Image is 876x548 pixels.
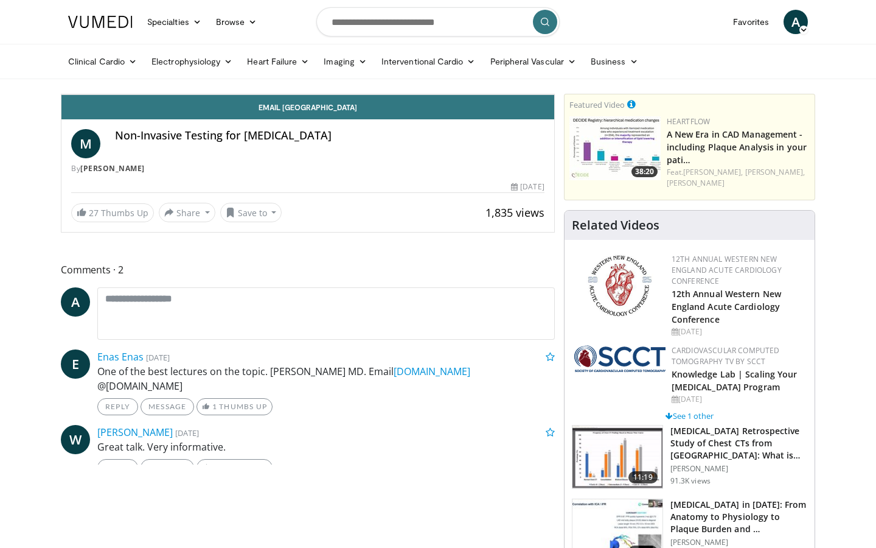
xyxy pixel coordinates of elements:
a: [DOMAIN_NAME] [394,365,470,378]
a: Enas Enas [97,350,144,364]
a: M [71,129,100,158]
div: [DATE] [672,326,805,337]
small: [DATE] [175,427,199,438]
img: 738d0e2d-290f-4d89-8861-908fb8b721dc.150x105_q85_crop-smart_upscale.jpg [569,116,661,180]
span: 27 [89,207,99,219]
img: 51a70120-4f25-49cc-93a4-67582377e75f.png.150x105_q85_autocrop_double_scale_upscale_version-0.2.png [574,345,666,372]
a: 1 Thumbs Up [196,459,273,476]
input: Search topics, interventions [316,7,560,37]
a: [PERSON_NAME] [80,163,145,174]
a: Electrophysiology [144,49,240,74]
a: Email [GEOGRAPHIC_DATA] [61,95,554,119]
button: Share [159,203,215,222]
div: [DATE] [511,181,544,192]
img: c2eb46a3-50d3-446d-a553-a9f8510c7760.150x105_q85_crop-smart_upscale.jpg [572,426,662,489]
a: Peripheral Vascular [483,49,583,74]
a: Clinical Cardio [61,49,144,74]
a: Heartflow [667,116,711,127]
a: 38:20 [569,116,661,180]
video-js: Video Player [61,94,554,95]
small: Featured Video [569,99,625,110]
button: Save to [220,203,282,222]
img: 0954f259-7907-4053-a817-32a96463ecc8.png.150x105_q85_autocrop_double_scale_upscale_version-0.2.png [586,254,653,318]
a: Reply [97,459,138,476]
span: 38:20 [631,166,658,177]
span: 11:19 [628,471,658,483]
span: 1,835 views [485,205,544,220]
a: 12th Annual Western New England Acute Cardiology Conference [672,288,781,325]
a: Business [583,49,645,74]
p: [PERSON_NAME] [670,464,807,474]
a: A [61,287,90,317]
h3: [MEDICAL_DATA] in [DATE]: From Anatomy to Physiology to Plaque Burden and … [670,499,807,535]
div: [DATE] [672,394,805,405]
a: A New Era in CAD Management - including Plaque Analysis in your pati… [667,128,807,166]
h3: [MEDICAL_DATA] Retrospective Study of Chest CTs from [GEOGRAPHIC_DATA]: What is the Re… [670,425,807,462]
a: 11:19 [MEDICAL_DATA] Retrospective Study of Chest CTs from [GEOGRAPHIC_DATA]: What is the Re… [PE... [572,425,807,490]
a: 27 Thumbs Up [71,203,154,222]
a: Heart Failure [240,49,316,74]
a: See 1 other [666,410,714,421]
a: [PERSON_NAME] [97,426,173,439]
div: By [71,163,544,174]
a: Cardiovascular Computed Tomography TV by SCCT [672,345,780,367]
h4: Non-Invasive Testing for [MEDICAL_DATA] [115,129,544,142]
p: [PERSON_NAME] [670,538,807,547]
a: [PERSON_NAME], [745,167,805,177]
p: One of the best lectures on the topic. [PERSON_NAME] MD. Email @[DOMAIN_NAME] [97,364,555,393]
p: 91.3K views [670,476,711,486]
a: Reply [97,398,138,415]
small: [DATE] [146,352,170,363]
img: VuMedi Logo [68,16,133,28]
a: 12th Annual Western New England Acute Cardiology Conference [672,254,782,286]
a: 1 Thumbs Up [196,398,273,415]
a: Browse [209,10,265,34]
a: Message [141,459,194,476]
a: E [61,350,90,379]
a: Specialties [140,10,209,34]
a: Knowledge Lab | Scaling Your [MEDICAL_DATA] Program [672,368,798,393]
h4: Related Videos [572,218,659,233]
p: Great talk. Very informative. [97,440,555,454]
a: A [784,10,808,34]
a: [PERSON_NAME], [683,167,743,177]
a: W [61,425,90,454]
a: Message [141,398,194,415]
div: Feat. [667,167,810,189]
span: Comments 2 [61,262,555,278]
span: 1 [212,463,217,472]
a: Favorites [726,10,776,34]
a: Interventional Cardio [374,49,483,74]
a: Imaging [316,49,374,74]
span: 1 [212,402,217,411]
a: [PERSON_NAME] [667,178,725,188]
